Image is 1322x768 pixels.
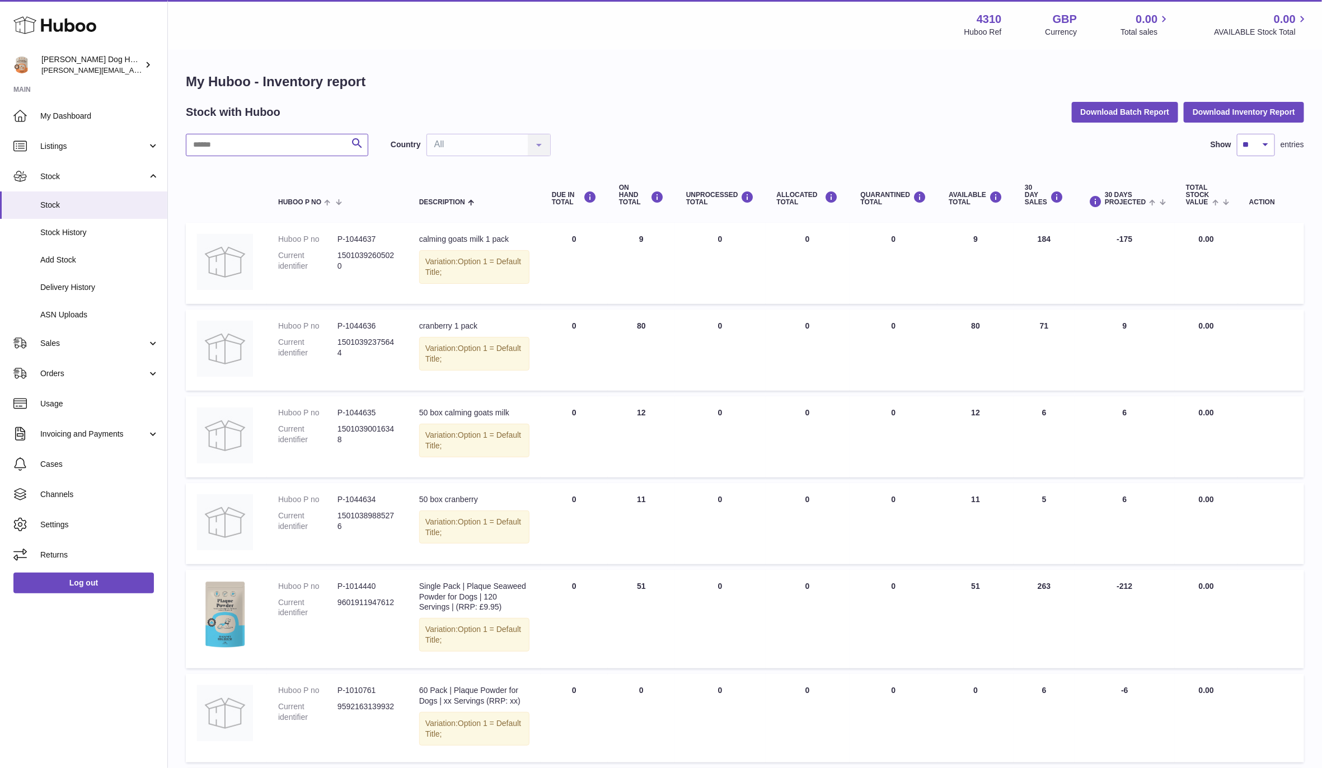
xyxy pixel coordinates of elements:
[541,483,608,564] td: 0
[1211,139,1231,150] label: Show
[937,483,1014,564] td: 11
[892,582,896,591] span: 0
[278,337,337,358] dt: Current identifier
[278,581,337,592] dt: Huboo P no
[278,424,337,445] dt: Current identifier
[937,223,1014,304] td: 9
[608,396,675,477] td: 12
[1121,27,1170,38] span: Total sales
[1199,321,1214,330] span: 0.00
[1199,408,1214,417] span: 0.00
[40,399,159,409] span: Usage
[608,483,675,564] td: 11
[419,199,465,206] span: Description
[1075,310,1175,391] td: 9
[278,597,337,619] dt: Current identifier
[892,235,896,243] span: 0
[675,570,766,668] td: 0
[186,73,1304,91] h1: My Huboo - Inventory report
[1025,184,1063,207] div: 30 DAY SALES
[1249,199,1293,206] div: Action
[419,712,529,746] div: Variation:
[419,494,529,505] div: 50 box cranberry
[1136,12,1158,27] span: 0.00
[949,191,1002,206] div: AVAILABLE Total
[675,310,766,391] td: 0
[1075,674,1175,762] td: -6
[197,234,253,290] img: product image
[425,430,521,450] span: Option 1 = Default Title;
[425,719,521,738] span: Option 1 = Default Title;
[892,408,896,417] span: 0
[419,685,529,706] div: 60 Pack | Plaque Powder for Dogs | xx Servings (RRP: xx)
[278,511,337,532] dt: Current identifier
[40,310,159,320] span: ASN Uploads
[1199,582,1214,591] span: 0.00
[337,408,397,418] dd: P-1044635
[419,511,529,544] div: Variation:
[337,597,397,619] dd: 9601911947612
[337,337,397,358] dd: 15010392375644
[1184,102,1304,122] button: Download Inventory Report
[425,257,521,277] span: Option 1 = Default Title;
[766,674,850,762] td: 0
[419,321,529,331] div: cranberry 1 pack
[419,581,529,613] div: Single Pack | Plaque Seaweed Powder for Dogs | 120 Servings | (RRP: £9.95)
[675,674,766,762] td: 0
[892,495,896,504] span: 0
[937,674,1014,762] td: 0
[337,250,397,271] dd: 15010392605020
[977,12,1002,27] strong: 4310
[1014,483,1075,564] td: 5
[686,191,754,206] div: UNPROCESSED Total
[186,105,280,120] h2: Stock with Huboo
[40,200,159,210] span: Stock
[41,54,142,76] div: [PERSON_NAME] Dog House
[1014,223,1075,304] td: 184
[197,581,253,648] img: product image
[608,310,675,391] td: 80
[419,337,529,371] div: Variation:
[619,184,664,207] div: ON HAND Total
[197,321,253,377] img: product image
[541,674,608,762] td: 0
[608,570,675,668] td: 51
[1199,495,1214,504] span: 0.00
[1214,12,1309,38] a: 0.00 AVAILABLE Stock Total
[1014,396,1075,477] td: 6
[1014,310,1075,391] td: 71
[1214,27,1309,38] span: AVAILABLE Stock Total
[278,234,337,245] dt: Huboo P no
[937,310,1014,391] td: 80
[337,701,397,723] dd: 9592163139932
[1105,191,1146,206] span: 30 DAYS PROJECTED
[892,321,896,330] span: 0
[1072,102,1179,122] button: Download Batch Report
[419,618,529,652] div: Variation:
[1281,139,1304,150] span: entries
[40,111,159,121] span: My Dashboard
[766,396,850,477] td: 0
[937,396,1014,477] td: 12
[766,570,850,668] td: 0
[675,396,766,477] td: 0
[425,625,521,644] span: Option 1 = Default Title;
[766,310,850,391] td: 0
[425,344,521,363] span: Option 1 = Default Title;
[337,424,397,445] dd: 15010390016348
[541,223,608,304] td: 0
[40,429,147,439] span: Invoicing and Payments
[766,223,850,304] td: 0
[337,321,397,331] dd: P-1044636
[766,483,850,564] td: 0
[1199,235,1214,243] span: 0.00
[278,408,337,418] dt: Huboo P no
[197,408,253,463] img: product image
[391,139,421,150] label: Country
[40,282,159,293] span: Delivery History
[419,250,529,284] div: Variation:
[40,519,159,530] span: Settings
[40,141,147,152] span: Listings
[40,255,159,265] span: Add Stock
[419,424,529,457] div: Variation:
